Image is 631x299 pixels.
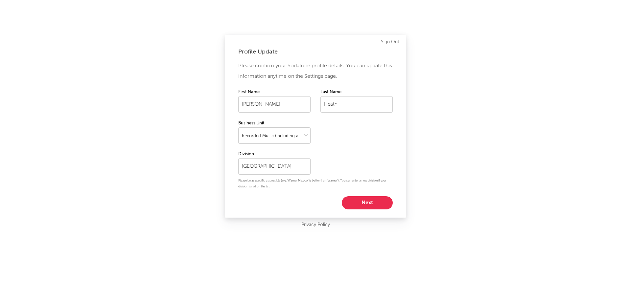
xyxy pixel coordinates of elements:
input: Your last name [320,96,393,113]
a: Sign Out [381,38,399,46]
label: Last Name [320,88,393,96]
label: First Name [238,88,311,96]
a: Privacy Policy [301,221,330,229]
p: Please confirm your Sodatone profile details. You can update this information anytime on the Sett... [238,61,393,82]
button: Next [342,196,393,209]
div: Profile Update [238,48,393,56]
label: Business Unit [238,119,311,127]
input: Your division [238,158,311,175]
p: Please be as specific as possible (e.g. 'Warner Mexico' is better than 'Warner'). You can enter a... [238,178,393,190]
label: Division [238,150,311,158]
input: Your first name [238,96,311,113]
